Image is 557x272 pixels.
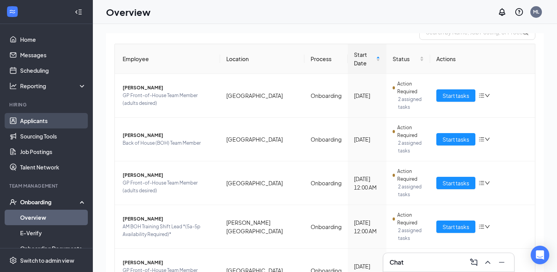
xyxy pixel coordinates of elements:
button: Start tasks [436,89,475,102]
td: [GEOGRAPHIC_DATA] [220,74,304,118]
span: GP Front-of-House Team Member (adults desired) [123,92,214,107]
a: Overview [20,210,86,225]
span: bars [478,136,485,142]
h1: Overview [106,5,150,19]
td: [PERSON_NAME][GEOGRAPHIC_DATA] [220,205,304,249]
button: Start tasks [436,177,475,189]
a: Messages [20,47,86,63]
button: ChevronUp [482,256,494,269]
span: [PERSON_NAME] [123,259,214,267]
button: Start tasks [436,221,475,233]
div: Open Intercom Messenger [531,246,549,264]
span: Start tasks [443,135,469,144]
h3: Chat [390,258,403,267]
div: [DATE] [354,135,380,144]
a: Applicants [20,113,86,128]
th: Status [386,44,430,74]
svg: WorkstreamLogo [9,8,16,15]
span: [PERSON_NAME] [123,215,214,223]
a: Talent Network [20,159,86,175]
span: down [485,180,490,186]
a: Job Postings [20,144,86,159]
svg: UserCheck [9,198,17,206]
span: Start tasks [443,222,469,231]
a: Scheduling [20,63,86,78]
a: Home [20,32,86,47]
button: Start tasks [436,133,475,145]
span: 2 assigned tasks [398,227,424,242]
td: Onboarding [304,118,348,161]
span: Start tasks [443,179,469,187]
span: down [485,224,490,229]
th: Process [304,44,348,74]
span: Status [393,55,418,63]
th: Location [220,44,304,74]
button: Minimize [495,256,508,269]
div: Onboarding [20,198,80,206]
td: Onboarding [304,205,348,249]
th: Actions [430,44,535,74]
span: down [485,137,490,142]
span: bars [478,180,485,186]
span: Action Required [397,168,424,183]
svg: QuestionInfo [514,7,524,17]
div: [DATE] 12:00 AM [354,218,380,235]
span: GP Front-of-House Team Member (adults desired) [123,179,214,195]
span: Action Required [397,80,424,96]
td: [GEOGRAPHIC_DATA] [220,118,304,161]
span: bars [478,224,485,230]
span: 2 assigned tasks [398,139,424,155]
th: Employee [115,44,220,74]
div: Team Management [9,183,85,189]
div: [DATE] [354,91,380,100]
span: [PERSON_NAME] [123,84,214,92]
div: Switch to admin view [20,257,74,264]
span: [PERSON_NAME] [123,171,214,179]
span: 2 assigned tasks [398,183,424,198]
div: [DATE] 12:00 AM [354,174,380,192]
span: Start tasks [443,91,469,100]
span: bars [478,92,485,99]
svg: Notifications [497,7,507,17]
div: Reporting [20,82,87,90]
span: Start Date [354,50,374,67]
span: Action Required [397,211,424,227]
a: Sourcing Tools [20,128,86,144]
a: Onboarding Documents [20,241,86,256]
svg: Analysis [9,82,17,90]
span: 2 assigned tasks [398,96,424,111]
div: Hiring [9,101,85,108]
svg: ChevronUp [483,258,492,267]
span: [PERSON_NAME] [123,132,214,139]
a: E-Verify [20,225,86,241]
svg: Collapse [75,8,82,16]
span: Back of House (BOH) Team Member [123,139,214,147]
span: Action Required [397,124,424,139]
div: ML [533,9,539,15]
td: [GEOGRAPHIC_DATA] [220,161,304,205]
svg: ComposeMessage [469,258,478,267]
td: Onboarding [304,74,348,118]
td: Onboarding [304,161,348,205]
svg: Settings [9,257,17,264]
span: down [485,93,490,98]
svg: Minimize [497,258,506,267]
span: AM BOH Training Shift Lead *(5a-5p Availability Required)* [123,223,214,238]
button: ComposeMessage [468,256,480,269]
